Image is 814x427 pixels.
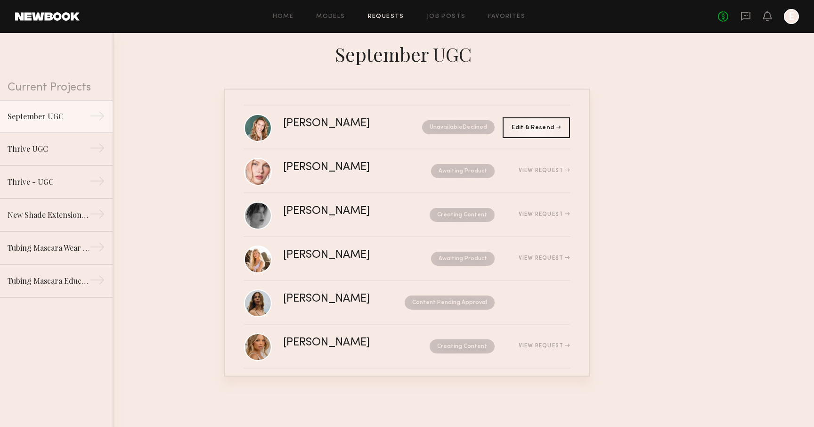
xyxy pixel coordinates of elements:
[244,281,570,325] a: [PERSON_NAME]Content Pending Approval
[90,206,105,225] div: →
[90,173,105,192] div: →
[519,343,570,349] div: View Request
[244,237,570,281] a: [PERSON_NAME]Awaiting ProductView Request
[8,176,90,188] div: Thrive - UGC
[405,296,495,310] nb-request-status: Content Pending Approval
[283,162,400,173] div: [PERSON_NAME]
[283,294,387,304] div: [PERSON_NAME]
[8,242,90,254] div: Tubing Mascara Wear Test
[283,206,400,217] div: [PERSON_NAME]
[8,143,90,155] div: Thrive UGC
[90,272,105,291] div: →
[90,108,105,127] div: →
[244,325,570,369] a: [PERSON_NAME]Creating ContentView Request
[422,120,495,134] nb-request-status: Unavailable Declined
[283,337,400,348] div: [PERSON_NAME]
[430,208,495,222] nb-request-status: Creating Content
[431,252,495,266] nb-request-status: Awaiting Product
[431,164,495,178] nb-request-status: Awaiting Product
[90,140,105,159] div: →
[519,212,570,217] div: View Request
[283,118,396,129] div: [PERSON_NAME]
[8,275,90,287] div: Tubing Mascara Educational Video
[488,14,525,20] a: Favorites
[512,125,561,131] span: Edit & Resend
[519,168,570,173] div: View Request
[90,239,105,258] div: →
[784,9,799,24] a: E
[224,41,590,66] div: September UGC
[519,255,570,261] div: View Request
[316,14,345,20] a: Models
[430,339,495,353] nb-request-status: Creating Content
[273,14,294,20] a: Home
[8,209,90,221] div: New Shade Extension for Liquid Lash Mascara
[244,193,570,237] a: [PERSON_NAME]Creating ContentView Request
[244,149,570,193] a: [PERSON_NAME]Awaiting ProductView Request
[368,14,404,20] a: Requests
[283,250,400,261] div: [PERSON_NAME]
[244,106,570,149] a: [PERSON_NAME]UnavailableDeclined
[8,111,90,122] div: September UGC
[427,14,466,20] a: Job Posts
